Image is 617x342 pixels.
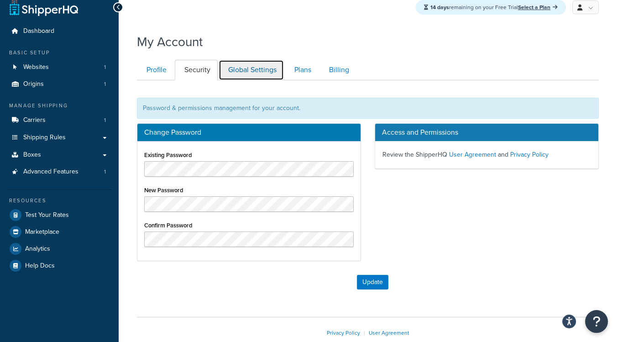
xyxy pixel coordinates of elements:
a: Profile [137,60,174,80]
span: Dashboard [23,27,54,35]
a: Boxes [7,147,112,163]
a: Global Settings [219,60,284,80]
a: Analytics [7,241,112,257]
span: Origins [23,80,44,88]
a: Privacy Policy [327,329,360,337]
div: Manage Shipping [7,102,112,110]
span: 1 [104,80,106,88]
div: Resources [7,197,112,205]
button: Open Resource Center [585,310,608,333]
span: Test Your Rates [25,211,69,219]
a: Help Docs [7,258,112,274]
a: Test Your Rates [7,207,112,223]
a: User Agreement [449,150,496,159]
span: Shipping Rules [23,134,66,142]
li: Carriers [7,112,112,129]
span: Marketplace [25,228,59,236]
div: Password & permissions management for your account. [137,98,599,119]
a: Advanced Features 1 [7,163,112,180]
label: Confirm Password [144,222,193,229]
span: Analytics [25,245,50,253]
a: Select a Plan [518,3,558,11]
span: Boxes [23,151,41,159]
a: User Agreement [369,329,409,337]
span: Carriers [23,116,46,124]
a: Origins 1 [7,76,112,93]
label: New Password [144,187,183,194]
a: Privacy Policy [510,150,549,159]
strong: 14 days [430,3,449,11]
span: 1 [104,168,106,176]
a: Websites 1 [7,59,112,76]
a: Plans [285,60,319,80]
li: Origins [7,76,112,93]
h3: Change Password [144,128,354,137]
span: Help Docs [25,262,55,270]
span: Websites [23,63,49,71]
span: | [364,329,365,337]
li: Advanced Features [7,163,112,180]
h3: Access and Permissions [375,124,598,141]
h1: My Account [137,33,203,51]
a: Marketplace [7,224,112,240]
span: 1 [104,63,106,71]
a: Billing [319,60,356,80]
a: Security [175,60,218,80]
li: Websites [7,59,112,76]
a: Shipping Rules [7,129,112,146]
a: Carriers 1 [7,112,112,129]
label: Existing Password [144,152,192,158]
span: 1 [104,116,106,124]
a: Dashboard [7,23,112,40]
div: Basic Setup [7,49,112,57]
p: Review the ShipperHQ and [382,148,591,161]
button: Update [357,275,388,289]
span: Advanced Features [23,168,78,176]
